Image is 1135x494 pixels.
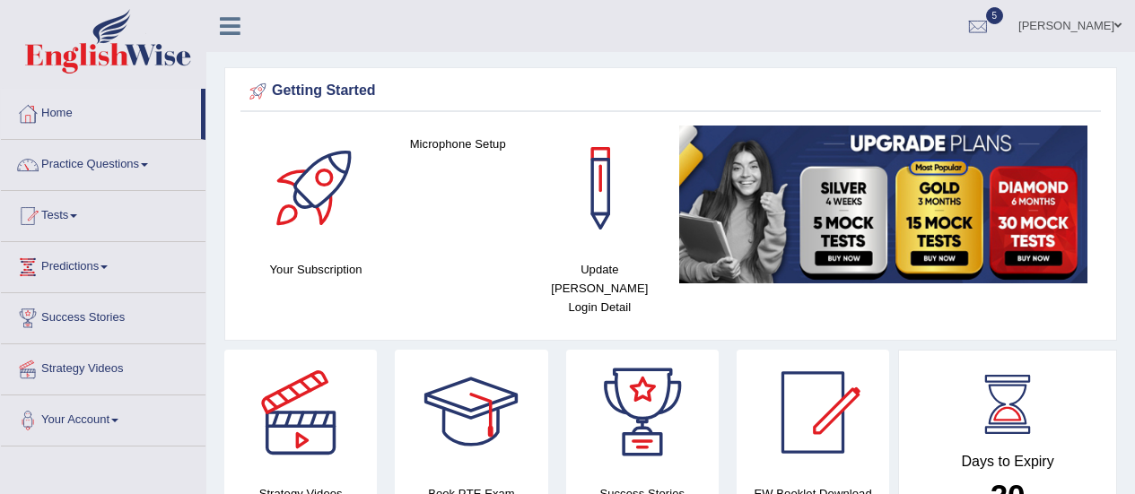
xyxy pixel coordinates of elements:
a: Tests [1,191,205,236]
a: Predictions [1,242,205,287]
h4: Days to Expiry [919,454,1096,470]
a: Home [1,89,201,134]
a: Practice Questions [1,140,205,185]
a: Strategy Videos [1,344,205,389]
h4: Update [PERSON_NAME] Login Detail [537,260,661,316]
div: Getting Started [245,78,1096,105]
a: Success Stories [1,293,205,338]
span: 5 [986,7,1004,24]
h4: Your Subscription [254,260,378,279]
img: small5.jpg [679,126,1087,283]
a: Your Account [1,395,205,440]
h4: Microphone Setup [396,134,519,153]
